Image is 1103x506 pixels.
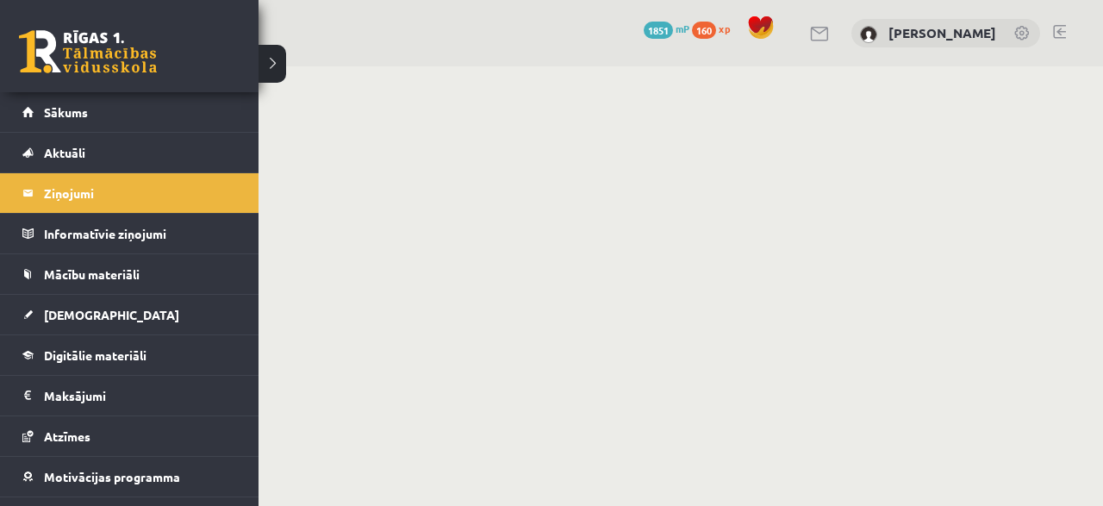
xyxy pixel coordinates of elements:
span: Sākums [44,104,88,120]
legend: Ziņojumi [44,173,237,213]
span: xp [719,22,730,35]
a: Atzīmes [22,416,237,456]
a: Aktuāli [22,133,237,172]
span: 160 [692,22,716,39]
span: Atzīmes [44,428,90,444]
a: Maksājumi [22,376,237,415]
a: Sākums [22,92,237,132]
a: Motivācijas programma [22,457,237,497]
a: Informatīvie ziņojumi [22,214,237,253]
span: Digitālie materiāli [44,347,146,363]
span: Mācību materiāli [44,266,140,282]
a: Digitālie materiāli [22,335,237,375]
a: 1851 mP [644,22,689,35]
span: [DEMOGRAPHIC_DATA] [44,307,179,322]
a: [DEMOGRAPHIC_DATA] [22,295,237,334]
a: Rīgas 1. Tālmācības vidusskola [19,30,157,73]
a: Mācību materiāli [22,254,237,294]
span: Motivācijas programma [44,469,180,484]
span: 1851 [644,22,673,39]
legend: Maksājumi [44,376,237,415]
img: Līva Ādmīdiņa [860,26,877,43]
a: 160 xp [692,22,738,35]
a: Ziņojumi [22,173,237,213]
span: Aktuāli [44,145,85,160]
span: mP [676,22,689,35]
a: [PERSON_NAME] [888,24,996,41]
legend: Informatīvie ziņojumi [44,214,237,253]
